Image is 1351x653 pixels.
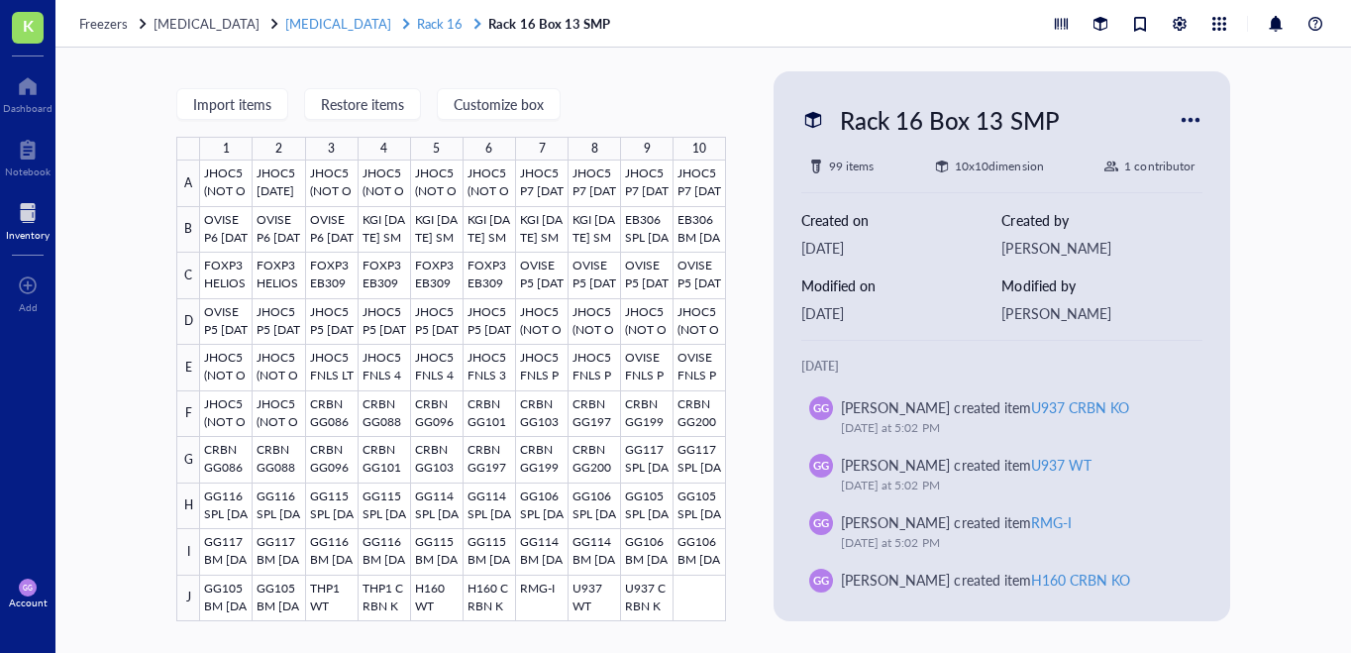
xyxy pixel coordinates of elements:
[154,15,281,33] a: [MEDICAL_DATA]
[1031,512,1072,532] div: RMG-I
[304,88,421,120] button: Restore items
[1031,455,1091,475] div: U937 WT
[813,458,830,475] span: GG
[176,576,200,622] div: J
[813,400,830,417] span: GG
[154,14,260,33] span: [MEDICAL_DATA]
[6,197,50,241] a: Inventory
[841,533,1178,553] div: [DATE] at 5:02 PM
[1031,397,1129,417] div: U937 CRBN KO
[433,137,440,161] div: 5
[1124,157,1194,176] div: 1 contributor
[801,209,1001,231] div: Created on
[955,157,1043,176] div: 10 x 10 dimension
[6,229,50,241] div: Inventory
[831,99,1068,141] div: Rack 16 Box 13 SMP
[176,161,200,207] div: A
[3,70,52,114] a: Dashboard
[1001,274,1201,296] div: Modified by
[485,137,492,161] div: 6
[841,569,1129,591] div: [PERSON_NAME] created item
[223,137,230,161] div: 1
[801,503,1201,561] a: GG[PERSON_NAME] created itemRMG-I[DATE] at 5:02 PM
[801,274,1001,296] div: Modified on
[437,88,561,120] button: Customize box
[193,96,271,112] span: Import items
[176,345,200,391] div: E
[1031,570,1130,590] div: H160 CRBN KO
[841,511,1071,533] div: [PERSON_NAME] created item
[176,253,200,299] div: C
[692,137,706,161] div: 10
[801,302,1001,324] div: [DATE]
[801,237,1001,259] div: [DATE]
[841,454,1091,476] div: [PERSON_NAME] created item
[5,165,51,177] div: Notebook
[176,437,200,484] div: G
[417,14,463,33] span: Rack 16
[176,88,288,120] button: Import items
[328,137,335,161] div: 3
[176,529,200,576] div: I
[813,573,830,590] span: GG
[841,591,1178,610] div: [DATE] at 5:01 PM
[23,584,32,592] span: GG
[19,301,38,313] div: Add
[539,137,546,161] div: 7
[275,137,282,161] div: 2
[176,299,200,346] div: D
[176,207,200,254] div: B
[591,137,598,161] div: 8
[454,96,544,112] span: Customize box
[5,134,51,177] a: Notebook
[801,357,1201,377] div: [DATE]
[23,13,34,38] span: K
[285,14,391,33] span: [MEDICAL_DATA]
[9,597,48,608] div: Account
[3,102,52,114] div: Dashboard
[1001,302,1201,324] div: [PERSON_NAME]
[813,515,830,532] span: GG
[841,418,1178,438] div: [DATE] at 5:02 PM
[644,137,651,161] div: 9
[285,15,484,33] a: [MEDICAL_DATA]Rack 16
[79,15,150,33] a: Freezers
[829,157,874,176] div: 99 items
[488,15,613,33] a: Rack 16 Box 13 SMP
[801,561,1201,618] a: GG[PERSON_NAME] created itemH160 CRBN KO[DATE] at 5:01 PM
[801,388,1201,446] a: GG[PERSON_NAME] created itemU937 CRBN KO[DATE] at 5:02 PM
[321,96,404,112] span: Restore items
[801,446,1201,503] a: GG[PERSON_NAME] created itemU937 WT[DATE] at 5:02 PM
[176,484,200,530] div: H
[79,14,128,33] span: Freezers
[380,137,387,161] div: 4
[1001,237,1201,259] div: [PERSON_NAME]
[841,396,1128,418] div: [PERSON_NAME] created item
[1001,209,1201,231] div: Created by
[841,476,1178,495] div: [DATE] at 5:02 PM
[176,391,200,438] div: F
